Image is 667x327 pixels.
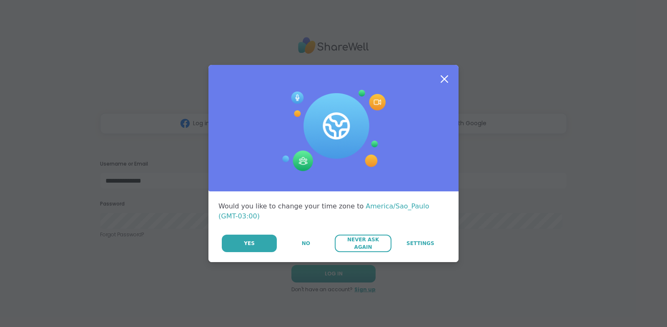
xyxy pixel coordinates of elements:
[406,240,434,247] span: Settings
[335,235,391,252] button: Never Ask Again
[218,201,449,221] div: Would you like to change your time zone to
[281,90,386,171] img: Session Experience
[278,235,334,252] button: No
[218,202,429,220] span: America/Sao_Paulo (GMT-03:00)
[222,235,277,252] button: Yes
[244,240,255,247] span: Yes
[302,240,310,247] span: No
[392,235,449,252] a: Settings
[339,236,387,251] span: Never Ask Again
